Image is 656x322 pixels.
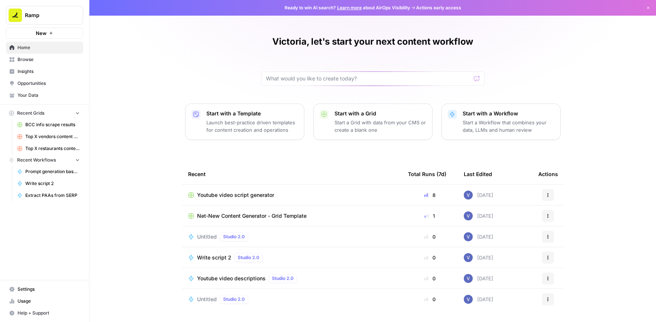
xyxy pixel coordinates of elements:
a: Your Data [6,89,83,101]
a: Prompt generation based on URL v1 [14,166,83,178]
button: Recent Grids [6,108,83,119]
a: Insights [6,66,83,77]
a: Browse [6,54,83,66]
span: Top X restaurants content generator [25,145,80,152]
a: Top X restaurants content generator [14,143,83,154]
span: Ramp [25,12,70,19]
span: Studio 2.0 [272,275,294,282]
span: Help + Support [18,310,80,316]
span: Youtube video script generator [197,191,274,199]
a: Net-New Content Generator - Grid Template [188,212,396,220]
p: Start a Workflow that combines your data, LLMs and human review [463,119,554,134]
img: 2tijbeq1l253n59yk5qyo2htxvbk [464,232,473,241]
span: Insights [18,68,80,75]
a: Top X vendors content generator [14,131,83,143]
button: Help + Support [6,307,83,319]
span: Extract PAAs from SERP [25,192,80,199]
a: Learn more [337,5,362,10]
span: Opportunities [18,80,80,87]
span: Studio 2.0 [223,233,245,240]
span: Home [18,44,80,51]
p: Launch best-practice driven templates for content creation and operations [206,119,298,134]
span: Top X vendors content generator [25,133,80,140]
div: [DATE] [464,295,493,304]
a: Settings [6,283,83,295]
div: 8 [408,191,452,199]
div: [DATE] [464,191,493,200]
img: 2tijbeq1l253n59yk5qyo2htxvbk [464,253,473,262]
a: UntitledStudio 2.0 [188,295,396,304]
div: Last Edited [464,164,492,184]
input: What would you like to create today? [266,75,471,82]
a: Home [6,42,83,54]
span: New [36,29,47,37]
a: UntitledStudio 2.0 [188,232,396,241]
span: Browse [18,56,80,63]
button: New [6,28,83,39]
div: [DATE] [464,232,493,241]
div: 0 [408,254,452,261]
div: Recent [188,164,396,184]
div: [DATE] [464,274,493,283]
p: Start with a Template [206,110,298,117]
h1: Victoria, let's start your next content workflow [272,36,473,48]
p: Start a Grid with data from your CMS or create a blank one [335,119,426,134]
p: Start with a Workflow [463,110,554,117]
a: Youtube video script generator [188,191,396,199]
span: Untitled [197,296,217,303]
span: Studio 2.0 [238,254,259,261]
span: Usage [18,298,80,305]
span: Untitled [197,233,217,240]
a: Write script 2 [14,178,83,189]
div: Actions [538,164,558,184]
span: Write script 2 [197,254,231,261]
a: Write script 2Studio 2.0 [188,253,396,262]
span: BCC info scrape results [25,121,80,128]
img: 2tijbeq1l253n59yk5qyo2htxvbk [464,274,473,283]
p: Start with a Grid [335,110,426,117]
button: Start with a WorkflowStart a Workflow that combines your data, LLMs and human review [441,103,561,140]
span: Recent Grids [17,110,44,117]
span: Your Data [18,92,80,99]
a: Youtube video descriptionsStudio 2.0 [188,274,396,283]
button: Workspace: Ramp [6,6,83,25]
button: Start with a GridStart a Grid with data from your CMS or create a blank one [313,103,432,140]
img: Ramp Logo [9,9,22,22]
span: Recent Workflows [17,157,56,163]
div: 0 [408,233,452,240]
img: 2tijbeq1l253n59yk5qyo2htxvbk [464,295,473,304]
div: 0 [408,296,452,303]
button: Start with a TemplateLaunch best-practice driven templates for content creation and operations [185,103,304,140]
a: Opportunities [6,77,83,89]
span: Ready to win AI search? about AirOps Visibility [285,4,410,11]
div: Total Runs (7d) [408,164,446,184]
span: Actions early access [416,4,461,11]
div: 0 [408,275,452,282]
img: 2tijbeq1l253n59yk5qyo2htxvbk [464,191,473,200]
img: 2tijbeq1l253n59yk5qyo2htxvbk [464,211,473,220]
a: Extract PAAs from SERP [14,189,83,201]
span: Net-New Content Generator - Grid Template [197,212,307,220]
a: Usage [6,295,83,307]
button: Recent Workflows [6,154,83,166]
div: 1 [408,212,452,220]
div: [DATE] [464,253,493,262]
span: Settings [18,286,80,293]
span: Prompt generation based on URL v1 [25,168,80,175]
span: Write script 2 [25,180,80,187]
a: BCC info scrape results [14,119,83,131]
span: Youtube video descriptions [197,275,266,282]
span: Studio 2.0 [223,296,245,303]
div: [DATE] [464,211,493,220]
